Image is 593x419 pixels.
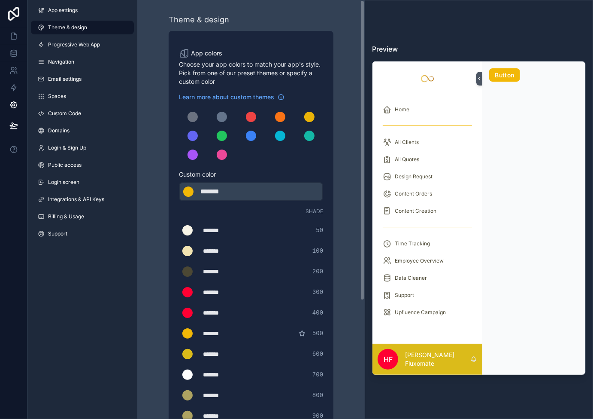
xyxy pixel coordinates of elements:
[48,162,82,168] span: Public access
[48,58,74,65] span: Navigation
[31,89,134,103] a: Spaces
[312,329,323,338] span: 500
[378,135,477,150] a: All Clients
[48,127,70,134] span: Domains
[489,68,520,82] button: Button
[378,305,477,320] a: Upfluence Campaign
[48,93,66,100] span: Spaces
[395,190,432,197] span: Content Orders
[31,124,134,138] a: Domains
[312,267,323,276] span: 200
[395,139,419,146] span: All Clients
[312,350,323,358] span: 600
[48,41,100,48] span: Progressive Web App
[48,110,81,117] span: Custom Code
[378,169,477,184] a: Design Request
[395,292,414,299] span: Support
[395,309,446,316] span: Upfluence Campaign
[421,72,434,86] img: App logo
[378,186,477,202] a: Content Orders
[31,193,134,206] a: Integrations & API Keys
[31,210,134,223] a: Billing & Usage
[169,14,229,26] div: Theme & design
[31,3,134,17] a: App settings
[31,107,134,120] a: Custom Code
[31,38,134,52] a: Progressive Web App
[395,257,444,264] span: Employee Overview
[312,309,323,317] span: 400
[48,24,87,31] span: Theme & design
[48,7,78,14] span: App settings
[372,96,482,344] div: scrollable content
[405,351,470,368] p: [PERSON_NAME] Fluxomate
[378,287,477,303] a: Support
[378,152,477,167] a: All Quotes
[48,196,104,203] span: Integrations & API Keys
[384,354,393,364] span: HF
[31,227,134,241] a: Support
[179,93,284,101] a: Learn more about custom themes
[395,240,430,247] span: Time Tracking
[48,230,67,237] span: Support
[306,208,323,215] span: Shade
[179,93,274,101] span: Learn more about custom themes
[31,55,134,69] a: Navigation
[31,21,134,34] a: Theme & design
[372,44,586,54] h3: Preview
[312,247,323,255] span: 100
[312,391,323,400] span: 800
[31,158,134,172] a: Public access
[395,173,433,180] span: Design Request
[395,106,409,113] span: Home
[48,144,86,151] span: Login & Sign Up
[191,49,222,58] span: App colors
[31,175,134,189] a: Login screen
[395,275,427,281] span: Data Cleaner
[395,156,419,163] span: All Quotes
[31,72,134,86] a: Email settings
[48,76,82,83] span: Email settings
[378,236,477,251] a: Time Tracking
[316,226,323,235] span: 50
[378,102,477,117] a: Home
[48,213,84,220] span: Billing & Usage
[378,203,477,219] a: Content Creation
[395,208,436,214] span: Content Creation
[31,141,134,155] a: Login & Sign Up
[48,179,79,186] span: Login screen
[378,270,477,286] a: Data Cleaner
[312,370,323,379] span: 700
[378,253,477,269] a: Employee Overview
[312,288,323,297] span: 300
[179,170,316,179] span: Custom color
[179,60,323,86] span: Choose your app colors to match your app's style. Pick from one of our preset themes or specify a...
